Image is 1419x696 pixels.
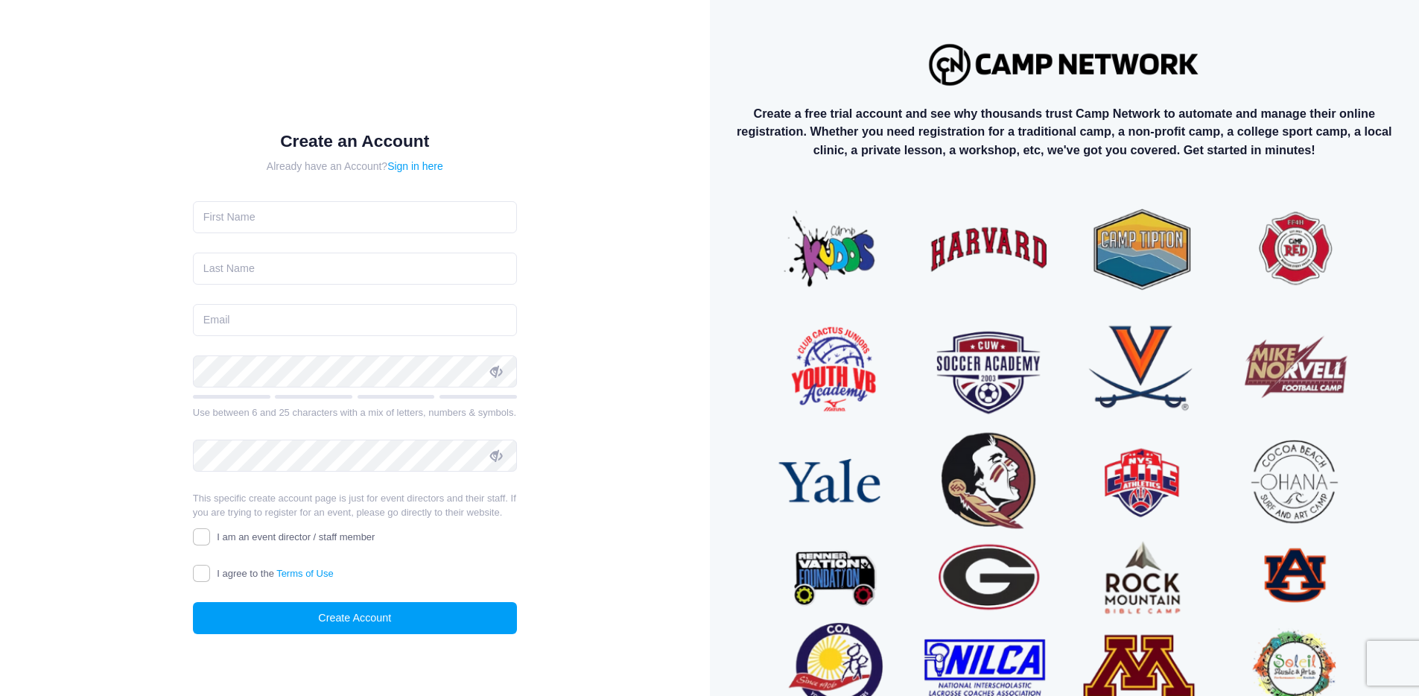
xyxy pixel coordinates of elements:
a: Sign in here [387,160,443,172]
p: Create a free trial account and see why thousands trust Camp Network to automate and manage their... [722,104,1407,159]
input: First Name [193,201,517,233]
div: Already have an Account? [193,159,517,174]
button: Create Account [193,602,517,634]
p: This specific create account page is just for event directors and their staff. If you are trying ... [193,491,517,520]
input: I am an event director / staff member [193,528,210,545]
input: Email [193,304,517,336]
input: I agree to theTerms of Use [193,565,210,582]
h1: Create an Account [193,131,517,151]
span: I agree to the [217,568,333,579]
a: Terms of Use [276,568,334,579]
span: I am an event director / staff member [217,531,375,542]
div: Use between 6 and 25 characters with a mix of letters, numbers & symbols. [193,405,517,420]
input: Last Name [193,253,517,285]
img: Logo [922,37,1207,92]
